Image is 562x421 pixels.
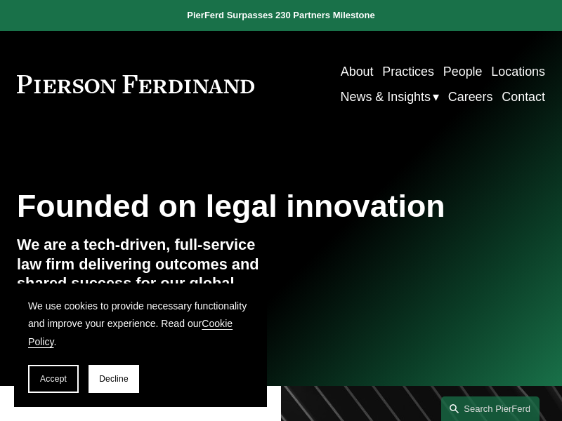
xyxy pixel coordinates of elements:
p: We use cookies to provide necessary functionality and improve your experience. Read our . [28,298,253,351]
a: About [341,59,374,84]
section: Cookie banner [14,283,267,407]
a: Search this site [441,396,540,421]
h1: Founded on legal innovation [17,188,457,224]
span: News & Insights [341,86,431,108]
h4: We are a tech-driven, full-service law firm delivering outcomes and shared success for our global... [17,235,281,312]
span: Decline [99,374,129,384]
span: Accept [40,374,67,384]
a: Locations [491,59,545,84]
button: Decline [89,365,139,393]
a: People [443,59,483,84]
a: Contact [502,84,545,109]
a: Cookie Policy [28,318,233,347]
button: Accept [28,365,79,393]
a: folder dropdown [341,84,439,109]
a: Practices [382,59,434,84]
a: Careers [448,84,493,109]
